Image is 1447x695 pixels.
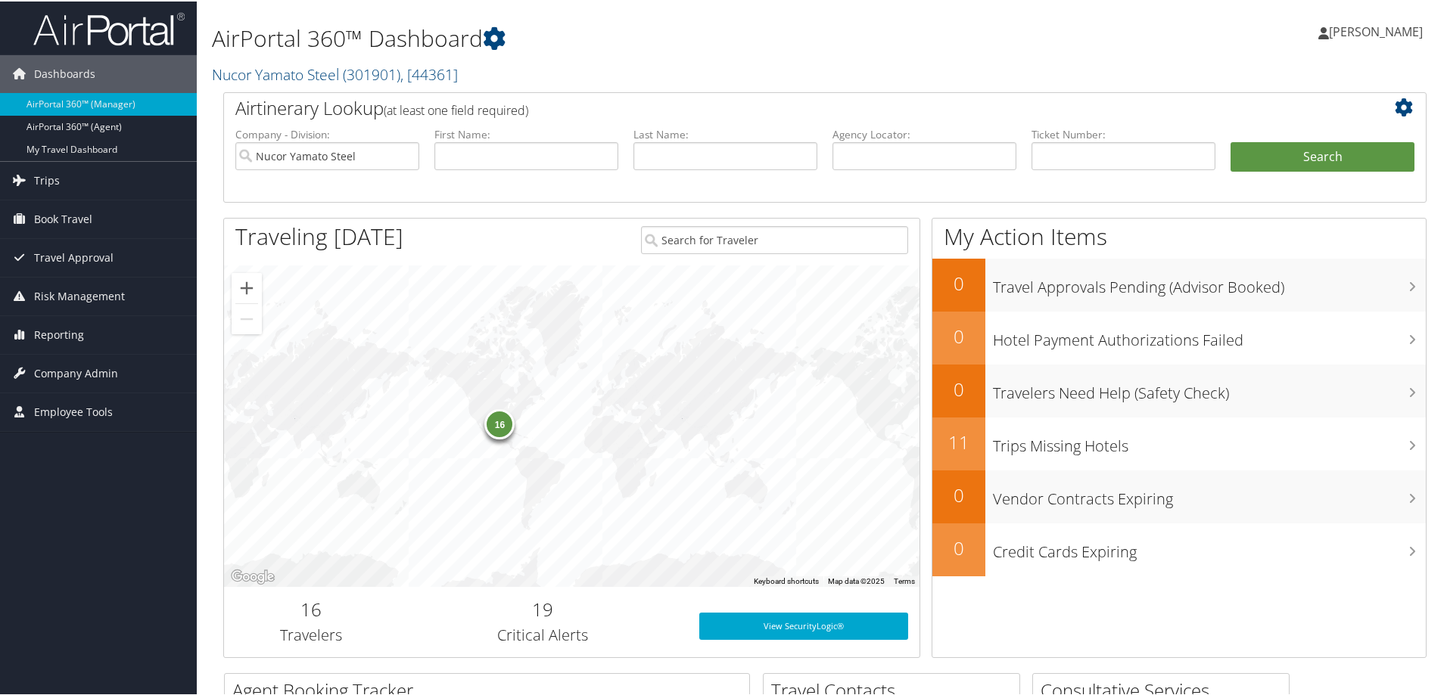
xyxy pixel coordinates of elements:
[932,428,985,454] h2: 11
[34,237,114,275] span: Travel Approval
[34,160,60,198] span: Trips
[1231,141,1414,171] button: Search
[384,101,528,117] span: (at least one field required)
[235,219,403,251] h1: Traveling [DATE]
[832,126,1016,141] label: Agency Locator:
[409,595,677,621] h2: 19
[932,257,1426,310] a: 0Travel Approvals Pending (Advisor Booked)
[932,322,985,348] h2: 0
[400,63,458,83] span: , [ 44361 ]
[232,303,262,333] button: Zoom out
[932,375,985,401] h2: 0
[235,126,419,141] label: Company - Division:
[932,534,985,560] h2: 0
[993,532,1426,561] h3: Credit Cards Expiring
[228,566,278,585] img: Google
[993,321,1426,349] h3: Hotel Payment Authorizations Failed
[828,576,885,584] span: Map data ©2025
[34,392,113,430] span: Employee Tools
[235,595,387,621] h2: 16
[894,576,915,584] a: Terms (opens in new tab)
[34,199,92,237] span: Book Travel
[484,408,515,438] div: 16
[932,469,1426,522] a: 0Vendor Contracts Expiring
[932,416,1426,469] a: 11Trips Missing Hotels
[212,21,1029,53] h1: AirPortal 360™ Dashboard
[932,310,1426,363] a: 0Hotel Payment Authorizations Failed
[754,575,819,585] button: Keyboard shortcuts
[932,363,1426,416] a: 0Travelers Need Help (Safety Check)
[235,94,1315,119] h2: Airtinerary Lookup
[409,623,677,644] h3: Critical Alerts
[34,54,95,92] span: Dashboards
[235,623,387,644] h3: Travelers
[641,225,908,253] input: Search for Traveler
[343,63,400,83] span: ( 301901 )
[932,219,1426,251] h1: My Action Items
[228,566,278,585] a: Open this area in Google Maps (opens a new window)
[34,276,125,314] span: Risk Management
[993,268,1426,296] h3: Travel Approvals Pending (Advisor Booked)
[434,126,618,141] label: First Name:
[993,374,1426,402] h3: Travelers Need Help (Safety Check)
[1318,8,1438,53] a: [PERSON_NAME]
[633,126,817,141] label: Last Name:
[993,427,1426,455] h3: Trips Missing Hotels
[1032,126,1215,141] label: Ticket Number:
[932,481,985,507] h2: 0
[33,10,185,45] img: airportal-logo.png
[932,522,1426,575] a: 0Credit Cards Expiring
[34,315,84,352] span: Reporting
[1329,22,1423,39] span: [PERSON_NAME]
[34,353,118,391] span: Company Admin
[699,611,908,638] a: View SecurityLogic®
[993,479,1426,508] h3: Vendor Contracts Expiring
[232,271,262,302] button: Zoom in
[212,63,458,83] a: Nucor Yamato Steel
[932,269,985,295] h2: 0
